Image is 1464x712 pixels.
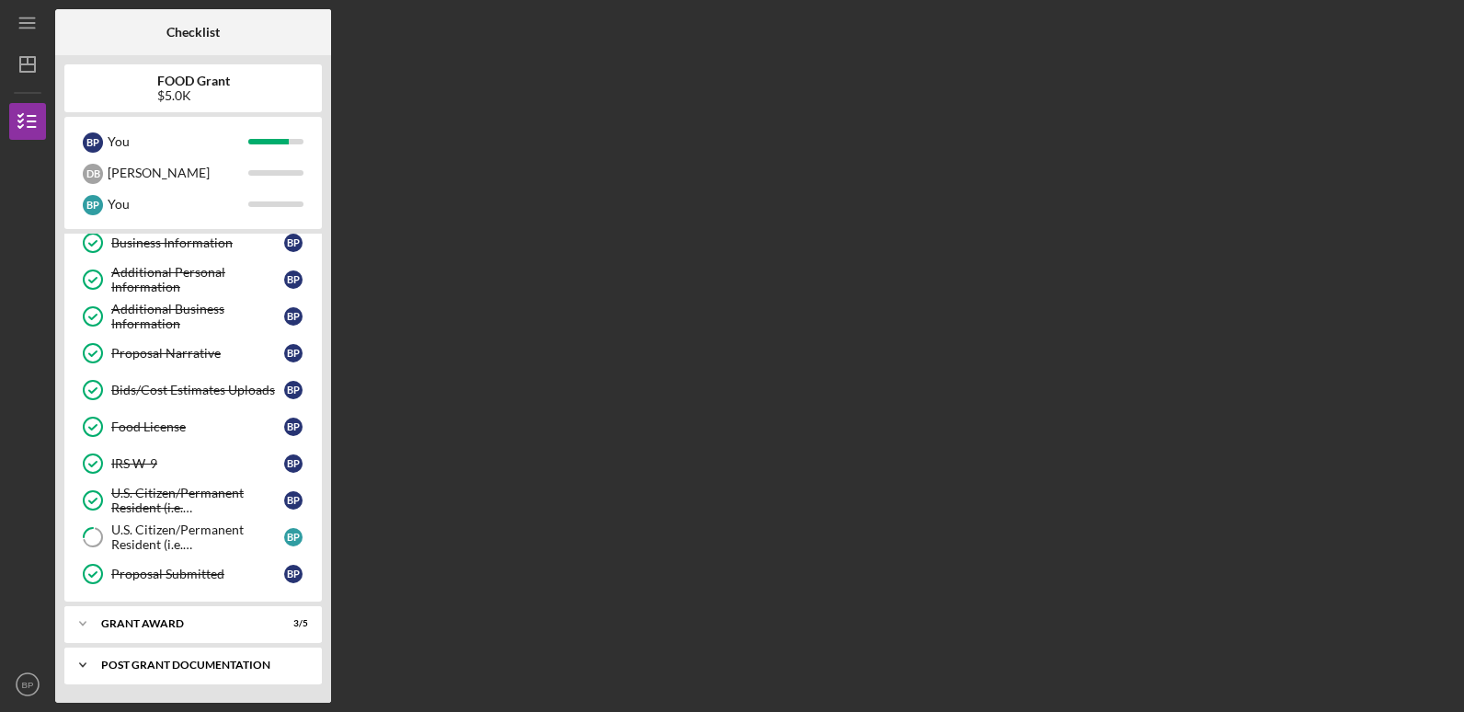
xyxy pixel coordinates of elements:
div: You [108,189,248,220]
div: B P [83,132,103,153]
div: Additional Personal Information [111,265,284,294]
a: Bids/Cost Estimates UploadsBP [74,372,313,408]
div: B P [284,307,303,326]
button: BP [9,666,46,703]
div: D B [83,164,103,184]
a: Business InformationBP [74,224,313,261]
div: B P [284,528,303,546]
div: U.S. Citizen/Permanent Resident (i.e. [DEMOGRAPHIC_DATA])? [111,486,284,515]
a: U.S. Citizen/Permanent Resident (i.e. [DEMOGRAPHIC_DATA])?BP [74,519,313,556]
text: BP [22,680,34,690]
div: B P [284,234,303,252]
div: Food License [111,419,284,434]
b: FOOD Grant [157,74,230,88]
a: IRS W-9BP [74,445,313,482]
div: $5.0K [157,88,230,103]
div: B P [284,565,303,583]
div: You [108,126,248,157]
a: U.S. Citizen/Permanent Resident (i.e. [DEMOGRAPHIC_DATA])?BP [74,482,313,519]
div: Proposal Narrative [111,346,284,361]
div: Proposal Submitted [111,567,284,581]
div: B P [284,418,303,436]
div: [PERSON_NAME] [108,157,248,189]
div: IRS W-9 [111,456,284,471]
div: 3 / 5 [275,618,308,629]
div: B P [284,454,303,473]
div: Post Grant Documentation [101,660,299,671]
div: B P [284,344,303,362]
div: B P [284,381,303,399]
a: Additional Business InformationBP [74,298,313,335]
a: Food LicenseBP [74,408,313,445]
div: Bids/Cost Estimates Uploads [111,383,284,397]
a: Proposal SubmittedBP [74,556,313,592]
div: U.S. Citizen/Permanent Resident (i.e. [DEMOGRAPHIC_DATA])? [111,523,284,552]
a: Additional Personal InformationBP [74,261,313,298]
div: B P [83,195,103,215]
div: B P [284,270,303,289]
b: Checklist [166,25,220,40]
a: Proposal NarrativeBP [74,335,313,372]
div: Additional Business Information [111,302,284,331]
div: B P [284,491,303,510]
div: Grant Award [101,618,262,629]
div: Business Information [111,235,284,250]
